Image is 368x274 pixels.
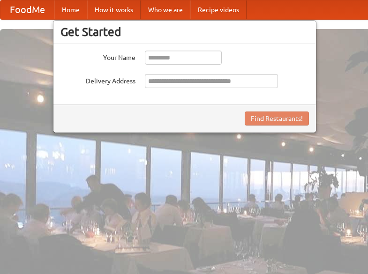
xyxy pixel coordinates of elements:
[141,0,190,19] a: Who we are
[60,25,309,39] h3: Get Started
[0,0,54,19] a: FoodMe
[60,51,135,62] label: Your Name
[60,74,135,86] label: Delivery Address
[245,111,309,126] button: Find Restaurants!
[54,0,87,19] a: Home
[87,0,141,19] a: How it works
[190,0,247,19] a: Recipe videos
